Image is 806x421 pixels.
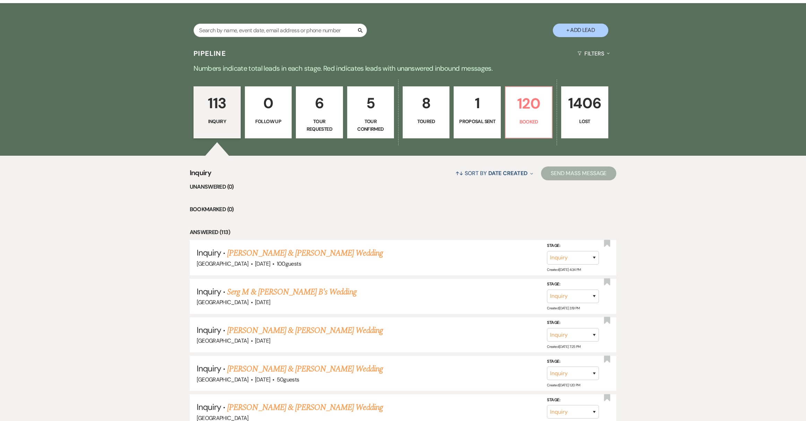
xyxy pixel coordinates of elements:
[547,358,599,366] label: Stage:
[547,319,599,327] label: Stage:
[458,118,496,125] p: Proposal Sent
[249,118,287,125] p: Follow Up
[277,260,301,267] span: 100 guests
[407,92,445,115] p: 8
[575,44,612,63] button: Filters
[547,281,599,288] label: Stage:
[197,286,221,297] span: Inquiry
[227,363,383,375] a: [PERSON_NAME] & [PERSON_NAME] Wedding
[547,396,599,404] label: Stage:
[197,363,221,374] span: Inquiry
[455,170,464,177] span: ↑↓
[403,86,449,138] a: 8Toured
[197,260,249,267] span: [GEOGRAPHIC_DATA]
[197,337,249,344] span: [GEOGRAPHIC_DATA]
[227,286,356,298] a: Serg M & [PERSON_NAME] B's Wedding
[227,324,383,337] a: [PERSON_NAME] & [PERSON_NAME] Wedding
[255,337,270,344] span: [DATE]
[277,376,299,383] span: 50 guests
[510,118,548,126] p: Booked
[547,344,580,349] span: Created: [DATE] 7:25 PM
[488,170,528,177] span: Date Created
[296,86,343,138] a: 6Tour Requested
[352,118,389,133] p: Tour Confirmed
[566,92,603,115] p: 1406
[194,49,226,58] h3: Pipeline
[255,376,270,383] span: [DATE]
[541,166,617,180] button: Send Mass Message
[190,205,617,214] li: Bookmarked (0)
[227,247,383,259] a: [PERSON_NAME] & [PERSON_NAME] Wedding
[300,92,338,115] p: 6
[197,247,221,258] span: Inquiry
[197,402,221,412] span: Inquiry
[453,164,536,182] button: Sort By Date Created
[547,242,599,250] label: Stage:
[190,182,617,191] li: Unanswered (0)
[249,92,287,115] p: 0
[510,92,548,115] p: 120
[197,376,249,383] span: [GEOGRAPHIC_DATA]
[300,118,338,133] p: Tour Requested
[255,260,270,267] span: [DATE]
[197,299,249,306] span: [GEOGRAPHIC_DATA]
[255,299,270,306] span: [DATE]
[194,24,367,37] input: Search by name, event date, email address or phone number
[505,86,552,138] a: 120Booked
[547,383,580,387] span: Created: [DATE] 1:20 PM
[553,24,608,37] button: + Add Lead
[566,118,603,125] p: Lost
[458,92,496,115] p: 1
[547,306,580,310] span: Created: [DATE] 3:19 PM
[561,86,608,138] a: 1406Lost
[190,167,212,182] span: Inquiry
[227,401,383,414] a: [PERSON_NAME] & [PERSON_NAME] Wedding
[347,86,394,138] a: 5Tour Confirmed
[454,86,500,138] a: 1Proposal Sent
[198,118,236,125] p: Inquiry
[547,267,581,272] span: Created: [DATE] 4:34 PM
[407,118,445,125] p: Toured
[197,325,221,335] span: Inquiry
[198,92,236,115] p: 113
[194,86,240,138] a: 113Inquiry
[190,228,617,237] li: Answered (113)
[352,92,389,115] p: 5
[153,63,653,74] p: Numbers indicate total leads in each stage. Red indicates leads with unanswered inbound messages.
[245,86,292,138] a: 0Follow Up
